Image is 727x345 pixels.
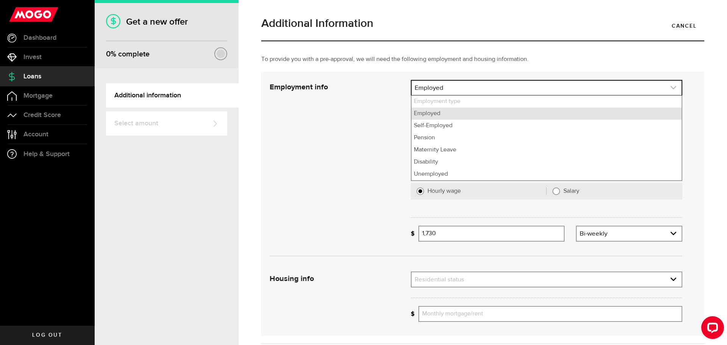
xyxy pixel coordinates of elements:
[412,120,682,132] li: Self-Employed
[412,95,682,108] li: Employment type
[412,168,682,180] li: Unemployed
[32,333,62,338] span: Log out
[23,131,48,138] span: Account
[106,16,227,27] h1: Get a new offer
[563,187,677,195] label: Salary
[23,34,56,41] span: Dashboard
[261,55,704,64] p: To provide you with a pre-approval, we will need the following employment and housing information.
[23,73,41,80] span: Loans
[695,313,727,345] iframe: LiveChat chat widget
[412,144,682,156] li: Maternity Leave
[270,83,328,91] strong: Employment info
[261,18,704,29] h1: Additional Information
[23,92,53,99] span: Mortgage
[552,187,560,195] input: Salary
[577,226,682,241] a: expand select
[412,132,682,144] li: Pension
[412,156,682,168] li: Disability
[106,50,111,59] span: 0
[23,151,70,158] span: Help & Support
[412,81,682,95] a: expand select
[412,272,682,287] a: expand select
[23,112,61,119] span: Credit Score
[106,47,150,61] div: % complete
[106,111,227,136] a: Select amount
[417,187,424,195] input: Hourly wage
[23,54,42,61] span: Invest
[106,83,239,108] a: Additional information
[664,18,704,34] a: Cancel
[270,275,314,283] strong: Housing info
[427,187,546,195] label: Hourly wage
[412,108,682,120] li: Employed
